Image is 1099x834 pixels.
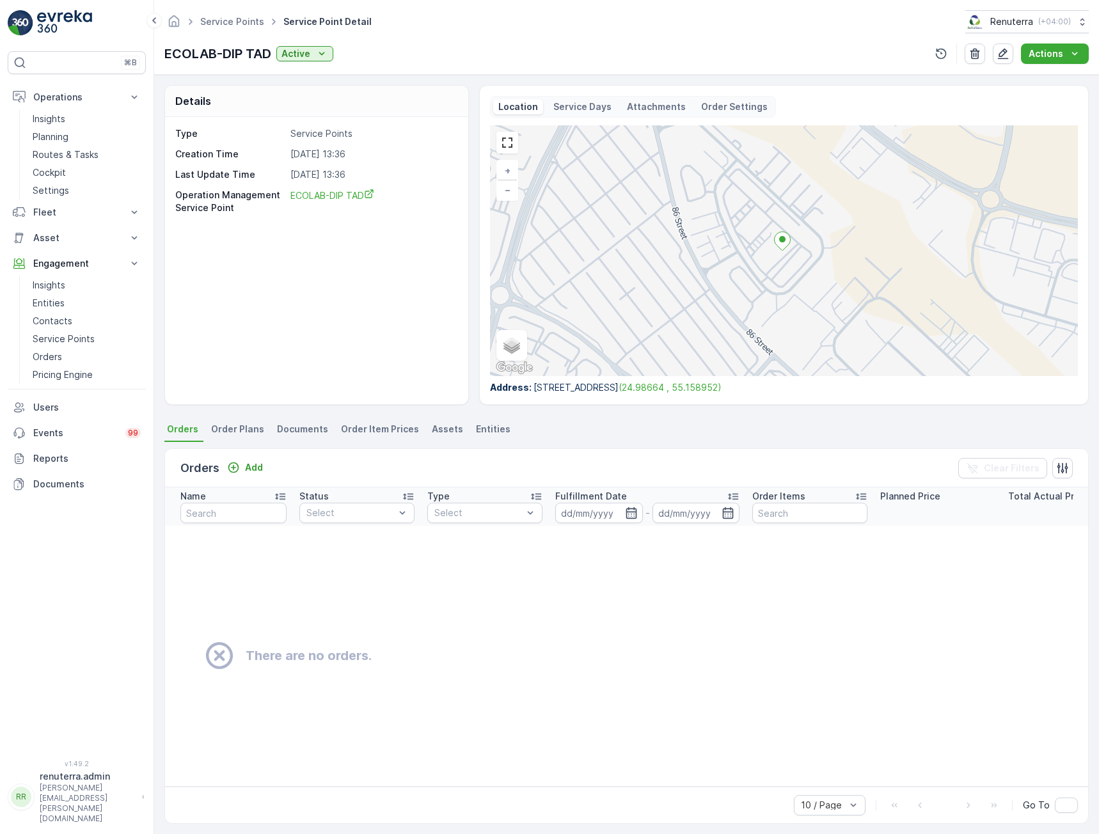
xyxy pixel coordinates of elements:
a: Pricing Engine [28,366,146,384]
p: Actions [1029,47,1063,60]
p: Insights [33,113,65,125]
p: Last Update Time [175,168,285,181]
span: v 1.49.2 [8,760,146,767]
input: Search [752,503,867,523]
p: Select [434,507,523,519]
p: Pricing Engine [33,368,93,381]
span: Order Plans [211,423,264,436]
a: Service Points [28,330,146,348]
button: Actions [1021,43,1089,64]
img: Google [493,359,535,376]
p: ⌘B [124,58,137,68]
p: Contacts [33,315,72,327]
p: Planning [33,130,68,143]
input: Search [180,503,287,523]
p: Entities [33,297,65,310]
p: Fulfillment Date [555,490,627,503]
span: Documents [277,423,328,436]
a: Insights [28,276,146,294]
p: Service Points [290,127,455,140]
a: Documents [8,471,146,497]
p: [PERSON_NAME][EMAIL_ADDRESS][PERSON_NAME][DOMAIN_NAME] [40,783,136,824]
p: Users [33,401,141,414]
button: Active [276,46,333,61]
span: Address : [490,382,534,393]
span: Service Point Detail [281,15,374,28]
a: Cockpit [28,164,146,182]
p: Status [299,490,329,503]
p: Orders [33,350,62,363]
a: Contacts [28,312,146,330]
span: + [505,165,510,176]
a: Planning [28,128,146,146]
a: Open this area in Google Maps (opens a new window) [493,359,535,376]
p: Operation Management Service Point [175,189,285,214]
p: ( +04:00 ) [1038,17,1071,27]
p: Total Actual Price [1008,490,1087,503]
p: Documents [33,478,141,491]
a: Layers [498,331,526,359]
p: Type [427,490,450,503]
p: Settings [33,184,69,197]
a: Zoom Out [498,180,517,200]
p: Reports [33,452,141,465]
p: Events [33,427,118,439]
a: Homepage [167,19,181,30]
p: Order Settings [701,100,768,113]
a: Service Points [200,16,264,27]
button: RRrenuterra.admin[PERSON_NAME][EMAIL_ADDRESS][PERSON_NAME][DOMAIN_NAME] [8,770,146,824]
p: Routes & Tasks [33,148,99,161]
p: ECOLAB-DIP TAD [164,44,271,63]
span: ECOLAB-DIP TAD [290,190,374,201]
p: Details [175,93,211,109]
a: Orders [28,348,146,366]
p: [DATE] 13:36 [290,148,455,161]
a: (24.98664 , 55.158952) [619,382,722,393]
img: logo [8,10,33,36]
input: dd/mm/yyyy [652,503,740,523]
button: Renuterra(+04:00) [965,10,1089,33]
p: renuterra.admin [40,770,136,783]
h2: There are no orders. [246,646,372,665]
p: Creation Time [175,148,285,161]
button: Clear Filters [958,458,1047,478]
p: Select [306,507,395,519]
button: Asset [8,225,146,251]
p: Engagement [33,257,120,270]
input: dd/mm/yyyy [555,503,643,523]
a: Settings [28,182,146,200]
div: RR [11,787,31,807]
a: Users [8,395,146,420]
p: Service Days [553,100,612,113]
p: [DATE] 13:36 [290,168,455,181]
a: Reports [8,446,146,471]
p: 99 [128,428,138,438]
button: Add [222,460,268,475]
button: Engagement [8,251,146,276]
p: Clear Filters [984,462,1040,475]
p: Order Items [752,490,805,503]
img: Screenshot_2024-07-26_at_13.33.01.png [965,15,985,29]
img: logo_light-DOdMpM7g.png [37,10,92,36]
p: Fleet [33,206,120,219]
a: Entities [28,294,146,312]
a: Events99 [8,420,146,446]
span: Order Item Prices [341,423,419,436]
span: − [505,184,511,195]
a: ECOLAB-DIP TAD [290,189,455,214]
a: Insights [28,110,146,128]
p: Attachments [627,100,686,113]
a: Routes & Tasks [28,146,146,164]
p: Cockpit [33,166,66,179]
p: Type [175,127,285,140]
span: Go To [1023,799,1050,812]
p: - [645,505,650,521]
p: Location [498,100,538,113]
a: Zoom In [498,161,517,180]
p: Orders [180,459,219,477]
span: Entities [476,423,510,436]
button: Operations [8,84,146,110]
a: View Fullscreen [498,133,517,152]
p: Insights [33,279,65,292]
p: Operations [33,91,120,104]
